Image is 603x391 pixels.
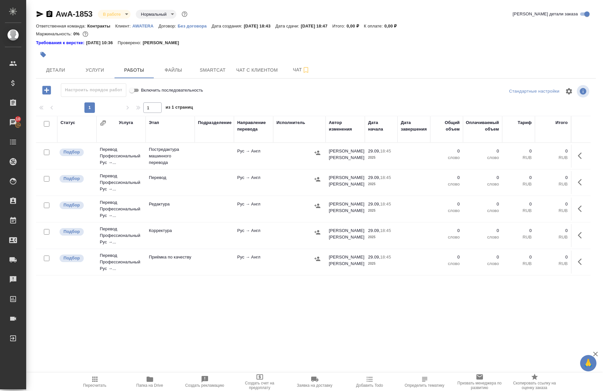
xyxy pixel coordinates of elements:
p: 0 [466,227,499,234]
span: 10 [12,116,24,122]
p: RUB [538,234,568,240]
p: 0 [505,148,532,154]
p: Подбор [63,202,80,208]
p: [PERSON_NAME] [143,40,184,46]
button: Добавить тэг [36,47,50,62]
button: Заявка на доставку [287,373,342,391]
button: Папка на Drive [122,373,177,391]
p: RUB [505,234,532,240]
p: Редактура [149,201,191,207]
button: Назначить [312,227,322,237]
span: Чат с клиентом [236,66,278,74]
span: Добавить Todo [356,383,383,388]
p: Дата сдачи: [275,24,301,28]
p: слово [434,154,460,161]
p: [DATE] 18:47 [301,24,332,28]
a: 10 [2,114,25,131]
p: Договор: [158,24,178,28]
p: 0 [434,227,460,234]
span: [PERSON_NAME] детали заказа [513,11,578,17]
a: AwA-1853 [56,9,93,18]
p: слово [466,234,499,240]
span: Скопировать ссылку на оценку заказа [511,381,558,390]
p: Подбор [63,175,80,182]
button: Добавить работу [38,83,56,97]
span: Чат [286,66,317,74]
p: Корректура [149,227,191,234]
p: RUB [538,207,568,214]
div: split button [507,86,561,97]
div: Подразделение [198,119,232,126]
td: Перевод Профессиональный Рус →... [97,143,146,169]
p: Подбор [63,149,80,155]
p: 0 [538,254,568,260]
button: Скопировать ссылку [45,10,53,18]
p: 0 [505,254,532,260]
button: Добавить Todo [342,373,397,391]
p: Дата создания: [212,24,244,28]
a: AWATERA [132,23,158,28]
p: [DATE] 18:43 [244,24,275,28]
p: 2025 [368,207,394,214]
button: Назначить [312,148,322,158]
button: Здесь прячутся важные кнопки [574,201,590,217]
span: Призвать менеджера по развитию [456,381,503,390]
p: Клиент: [115,24,132,28]
button: Здесь прячутся важные кнопки [574,174,590,190]
p: 2025 [368,260,394,267]
a: Без договора [178,23,212,28]
td: Перевод Профессиональный Рус →... [97,169,146,196]
p: RUB [538,260,568,267]
p: 0 [505,227,532,234]
p: 29.09, [368,228,380,233]
span: Папка на Drive [136,383,163,388]
p: 0,00 ₽ [384,24,402,28]
div: Можно подбирать исполнителей [59,227,93,236]
span: Работы [118,66,150,74]
button: В работе [101,11,123,17]
p: 0 [434,201,460,207]
p: слово [434,260,460,267]
p: слово [466,181,499,187]
button: 0.00 RUB; [81,30,90,38]
button: Назначить [312,201,322,211]
span: Заявка на доставку [297,383,332,388]
td: Перевод Профессиональный Рус →... [97,196,146,222]
p: 2025 [368,154,394,161]
p: слово [434,181,460,187]
button: Создать счет на предоплату [232,373,287,391]
p: 29.09, [368,149,380,153]
div: Тариф [518,119,532,126]
p: Маржинальность: [36,31,73,36]
p: 0 [466,254,499,260]
td: Рус → Англ [234,145,273,168]
p: Подбор [63,228,80,235]
p: 0 [466,201,499,207]
div: Итого [556,119,568,126]
button: Пересчитать [67,373,122,391]
p: RUB [505,207,532,214]
p: 0 [538,227,568,234]
p: 2025 [368,181,394,187]
div: Дата завершения [401,119,427,133]
button: Доп статусы указывают на важность/срочность заказа [180,10,189,18]
p: RUB [505,260,532,267]
button: Здесь прячутся важные кнопки [574,254,590,270]
p: Постредактура машинного перевода [149,146,191,166]
p: 0 [466,148,499,154]
button: Скопировать ссылку для ЯМессенджера [36,10,44,18]
p: RUB [538,181,568,187]
p: AWATERA [132,24,158,28]
span: из 1 страниц [166,103,193,113]
div: Автор изменения [329,119,362,133]
div: Можно подбирать исполнителей [59,201,93,210]
p: 18:45 [380,228,391,233]
td: Рус → Англ [234,224,273,247]
p: 0,00 ₽ [346,24,364,28]
p: Итого: [332,24,346,28]
p: 0 [434,254,460,260]
p: 2025 [368,234,394,240]
p: 18:45 [380,202,391,206]
td: Рус → Англ [234,251,273,274]
button: Создать рекламацию [177,373,232,391]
